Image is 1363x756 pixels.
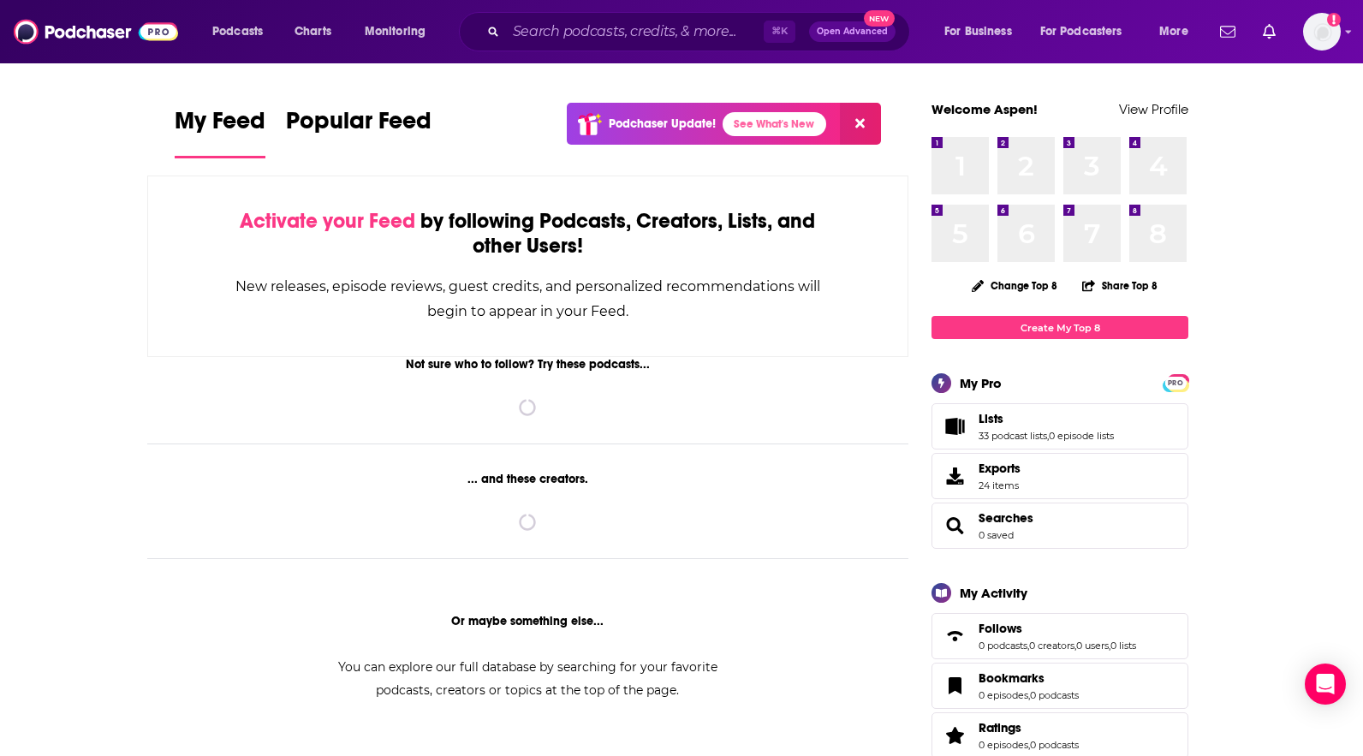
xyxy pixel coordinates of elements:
a: Bookmarks [979,670,1079,686]
div: My Pro [960,375,1002,391]
a: Bookmarks [937,674,972,698]
div: Open Intercom Messenger [1305,664,1346,705]
div: ... and these creators. [147,472,908,486]
a: Exports [931,453,1188,499]
span: , [1074,640,1076,652]
a: View Profile [1119,101,1188,117]
div: My Activity [960,585,1027,601]
img: User Profile [1303,13,1341,51]
a: Create My Top 8 [931,316,1188,339]
button: Open AdvancedNew [809,21,896,42]
span: More [1159,20,1188,44]
a: 0 creators [1029,640,1074,652]
a: 0 saved [979,529,1014,541]
span: Activate your Feed [240,208,415,234]
span: Bookmarks [931,663,1188,709]
span: 24 items [979,479,1021,491]
span: For Podcasters [1040,20,1122,44]
svg: Add a profile image [1327,13,1341,27]
span: Bookmarks [979,670,1045,686]
span: , [1027,640,1029,652]
a: 0 episodes [979,689,1028,701]
span: Follows [931,613,1188,659]
button: open menu [353,18,448,45]
div: Or maybe something else... [147,614,908,628]
div: You can explore our full database by searching for your favorite podcasts, creators or topics at ... [317,656,738,702]
span: PRO [1165,377,1186,390]
button: open menu [932,18,1033,45]
span: Logged in as aspenm13 [1303,13,1341,51]
span: Open Advanced [817,27,888,36]
span: , [1028,689,1030,701]
a: 33 podcast lists [979,430,1047,442]
a: Searches [937,514,972,538]
a: See What's New [723,112,826,136]
span: Exports [937,464,972,488]
a: Searches [979,510,1033,526]
button: Share Top 8 [1081,269,1158,302]
button: open menu [1029,18,1147,45]
p: Podchaser Update! [609,116,716,131]
span: Lists [931,403,1188,449]
button: open menu [200,18,285,45]
span: New [864,10,895,27]
a: Popular Feed [286,106,432,158]
a: 0 podcasts [979,640,1027,652]
span: , [1109,640,1110,652]
a: Charts [283,18,342,45]
span: Podcasts [212,20,263,44]
button: Show profile menu [1303,13,1341,51]
span: , [1028,739,1030,751]
a: My Feed [175,106,265,158]
div: New releases, episode reviews, guest credits, and personalized recommendations will begin to appe... [234,274,822,324]
a: Show notifications dropdown [1213,17,1242,46]
span: Exports [979,461,1021,476]
a: 0 podcasts [1030,739,1079,751]
a: Show notifications dropdown [1256,17,1283,46]
div: by following Podcasts, Creators, Lists, and other Users! [234,209,822,259]
span: Ratings [979,720,1021,735]
a: 0 episode lists [1049,430,1114,442]
a: 0 podcasts [1030,689,1079,701]
span: Monitoring [365,20,426,44]
span: Follows [979,621,1022,636]
div: Not sure who to follow? Try these podcasts... [147,357,908,372]
a: Follows [979,621,1136,636]
a: 0 episodes [979,739,1028,751]
span: ⌘ K [764,21,795,43]
a: Welcome Aspen! [931,101,1038,117]
button: open menu [1147,18,1210,45]
a: Lists [937,414,972,438]
a: Lists [979,411,1114,426]
a: 0 lists [1110,640,1136,652]
button: Change Top 8 [961,275,1068,296]
span: , [1047,430,1049,442]
a: Ratings [937,723,972,747]
a: Ratings [979,720,1079,735]
a: PRO [1165,376,1186,389]
span: My Feed [175,106,265,146]
div: Search podcasts, credits, & more... [475,12,926,51]
a: Follows [937,624,972,648]
img: Podchaser - Follow, Share and Rate Podcasts [14,15,178,48]
input: Search podcasts, credits, & more... [506,18,764,45]
span: Searches [931,503,1188,549]
span: For Business [944,20,1012,44]
span: Charts [295,20,331,44]
span: Popular Feed [286,106,432,146]
span: Lists [979,411,1003,426]
a: 0 users [1076,640,1109,652]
